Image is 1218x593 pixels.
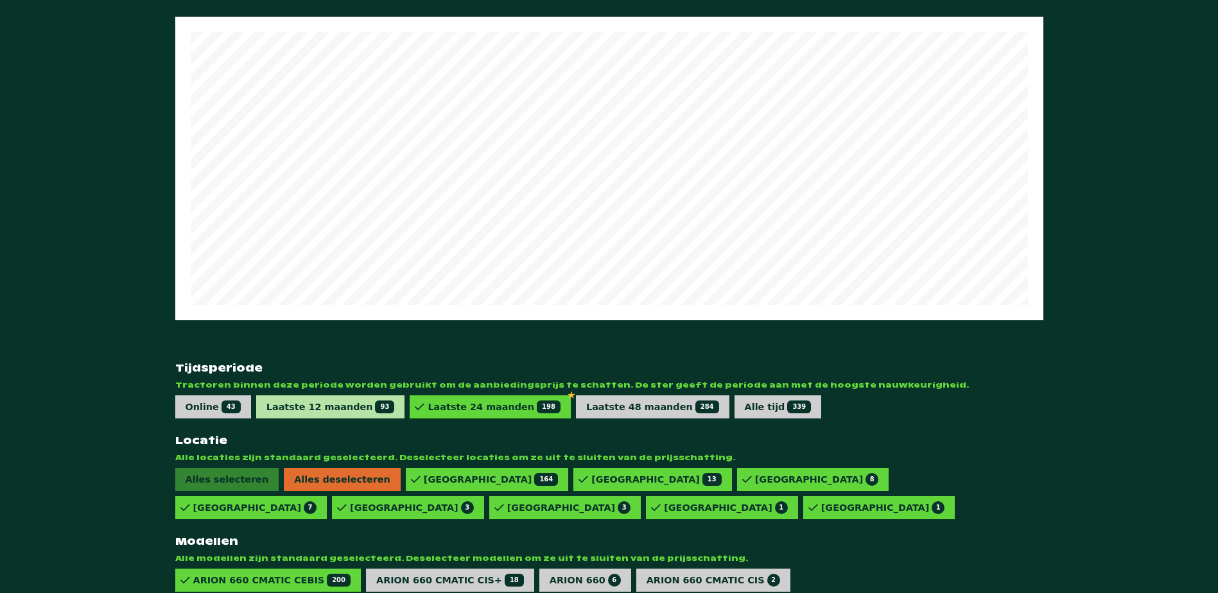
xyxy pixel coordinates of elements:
[424,473,558,486] div: [GEOGRAPHIC_DATA]
[767,574,780,587] span: 2
[175,468,279,491] span: Alles selecteren
[428,400,561,413] div: Laatste 24 maanden
[193,574,351,587] div: ARION 660 CMATIC CEBIS
[304,501,317,514] span: 7
[702,473,722,486] span: 13
[608,574,621,587] span: 6
[350,501,474,514] div: [GEOGRAPHIC_DATA]
[186,400,241,413] div: Online
[745,400,812,413] div: Alle tijd
[787,400,811,413] span: 339
[175,553,1043,563] span: Alle modellen zijn standaard geselecteerd. Deselecteer modellen om ze uit te sluiten van de prijs...
[175,380,1043,390] span: Tractoren binnen deze periode worden gebruikt om de aanbiedingsprijs te schatten. De ster geeft d...
[537,400,561,413] span: 198
[775,501,788,514] span: 1
[647,574,780,587] div: ARION 660 CMATIC CIS
[193,501,317,514] div: [GEOGRAPHIC_DATA]
[461,501,474,514] span: 3
[618,501,631,514] span: 3
[586,400,719,413] div: Laatste 48 maanden
[664,501,788,514] div: [GEOGRAPHIC_DATA]
[175,434,1043,447] strong: Locatie
[175,361,1043,375] strong: Tijdsperiode
[821,501,945,514] div: [GEOGRAPHIC_DATA]
[175,452,1043,463] span: Alle locaties zijn standaard geselecteerd. Deselecteer locaties om ze uit te sluiten van de prijs...
[534,473,558,486] span: 164
[505,574,524,587] span: 18
[327,574,351,587] span: 200
[376,574,524,587] div: ARION 660 CMATIC CIS+
[550,574,621,587] div: ARION 660
[932,501,944,514] span: 1
[375,400,394,413] span: 93
[866,473,878,486] span: 8
[266,400,395,413] div: Laatste 12 maanden
[591,473,721,486] div: [GEOGRAPHIC_DATA]
[222,400,241,413] span: 43
[175,535,1043,548] strong: Modellen
[695,400,719,413] span: 284
[755,473,879,486] div: [GEOGRAPHIC_DATA]
[284,468,401,491] span: Alles deselecteren
[507,501,631,514] div: [GEOGRAPHIC_DATA]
